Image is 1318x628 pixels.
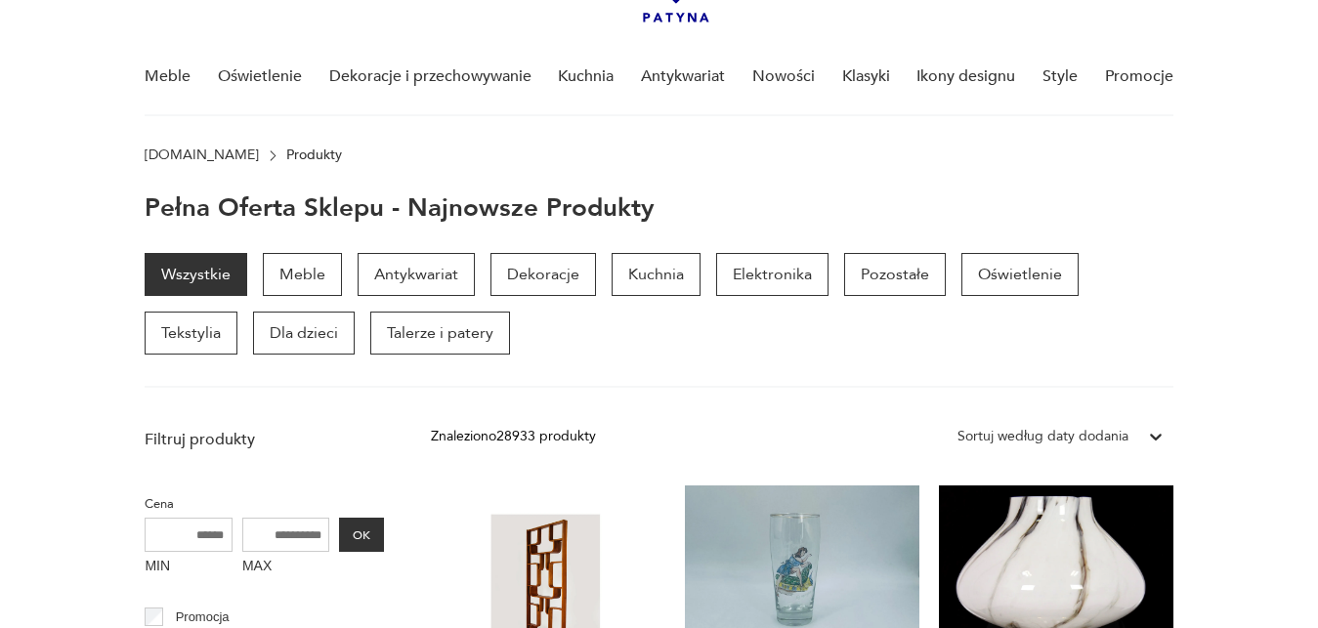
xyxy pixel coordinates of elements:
[612,253,701,296] a: Kuchnia
[558,39,614,114] a: Kuchnia
[218,39,302,114] a: Oświetlenie
[145,147,259,163] a: [DOMAIN_NAME]
[957,426,1128,447] div: Sortuj według daty dodania
[329,39,531,114] a: Dekoracje i przechowywanie
[339,518,384,552] button: OK
[370,312,510,355] a: Talerze i patery
[1042,39,1078,114] a: Style
[961,253,1079,296] a: Oświetlenie
[176,607,230,628] p: Promocja
[1105,39,1173,114] a: Promocje
[716,253,829,296] a: Elektronika
[145,493,384,515] p: Cena
[263,253,342,296] a: Meble
[145,194,655,222] h1: Pełna oferta sklepu - najnowsze produkty
[286,147,342,163] p: Produkty
[145,312,237,355] a: Tekstylia
[145,253,247,296] a: Wszystkie
[145,429,384,450] p: Filtruj produkty
[145,552,233,583] label: MIN
[145,39,191,114] a: Meble
[431,426,596,447] div: Znaleziono 28933 produkty
[752,39,815,114] a: Nowości
[844,253,946,296] a: Pozostałe
[358,253,475,296] a: Antykwariat
[916,39,1015,114] a: Ikony designu
[490,253,596,296] a: Dekoracje
[242,552,330,583] label: MAX
[641,39,725,114] a: Antykwariat
[842,39,890,114] a: Klasyki
[253,312,355,355] a: Dla dzieci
